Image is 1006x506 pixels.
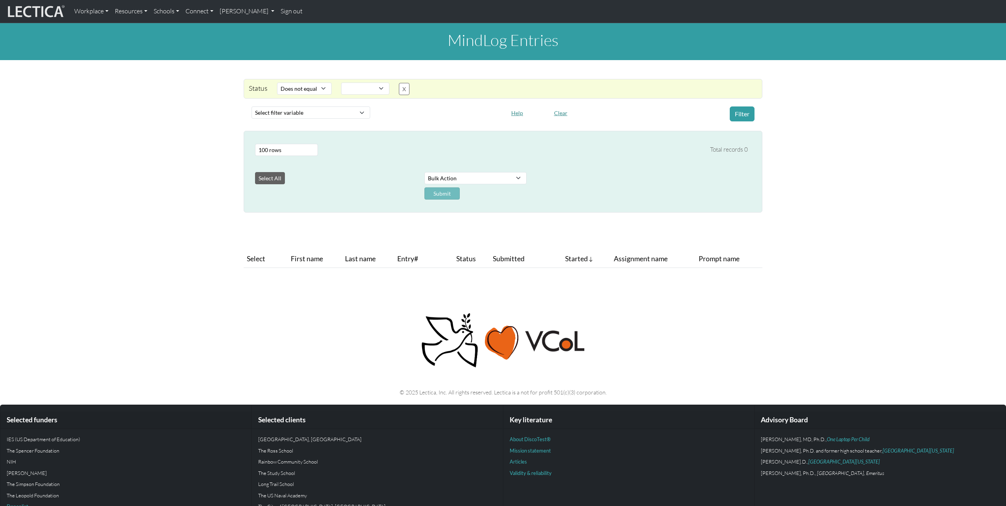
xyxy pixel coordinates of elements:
[342,250,394,268] th: Last name
[508,108,527,116] a: Help
[291,253,323,264] span: First name
[614,253,668,264] span: Assignment name
[508,107,527,119] button: Help
[6,4,65,19] img: lecticalive
[815,470,884,476] em: , [GEOGRAPHIC_DATA], Emeritus
[562,250,611,268] th: Started
[7,491,245,499] p: The Leopold Foundation
[151,3,182,20] a: Schools
[112,3,151,20] a: Resources
[248,388,758,397] p: © 2025 Lectica, Inc. All rights reserved. Lectica is a not for profit 501(c)(3) corporation.
[182,3,217,20] a: Connect
[258,458,497,466] p: Rainbow Community School
[255,172,285,184] button: Select All
[754,411,1006,429] div: Advisory Board
[244,250,279,268] th: Select
[710,145,748,155] div: Total records 0
[244,82,272,95] div: Status
[730,106,754,121] button: Filter
[761,458,999,466] p: [PERSON_NAME].D.,
[699,253,740,264] span: Prompt name
[827,436,870,442] a: One Laptop Per Child
[510,470,552,476] a: Validity & reliability
[7,458,245,466] p: NIH
[258,447,497,455] p: The Ross School
[7,480,245,488] p: The Simpson Foundation
[761,447,999,455] p: [PERSON_NAME], Ph.D. and former high school teacher,
[258,469,497,477] p: The Study School
[0,411,251,429] div: Selected funders
[808,458,880,465] a: [GEOGRAPHIC_DATA][US_STATE]
[217,3,277,20] a: [PERSON_NAME]
[71,3,112,20] a: Workplace
[510,436,551,442] a: About DiscoTest®
[7,435,245,443] p: IES (US Department of Education)
[551,107,571,119] button: Clear
[493,253,525,264] span: Submitted
[258,435,497,443] p: [GEOGRAPHIC_DATA], [GEOGRAPHIC_DATA]
[258,491,497,499] p: The US Naval Academy
[7,447,245,455] p: The Spencer Foundation
[510,447,551,454] a: Mission statement
[258,480,497,488] p: Long Trail School
[399,83,409,95] button: X
[883,447,954,454] a: [GEOGRAPHIC_DATA][US_STATE]
[397,253,433,264] span: Entry#
[761,435,999,443] p: [PERSON_NAME], MD, Ph.D.,
[7,469,245,477] p: [PERSON_NAME]
[510,458,527,465] a: Articles
[456,253,476,264] span: Status
[277,3,306,20] a: Sign out
[252,411,503,429] div: Selected clients
[503,411,754,429] div: Key literature
[419,312,587,369] img: Peace, love, VCoL
[761,469,999,477] p: [PERSON_NAME], Ph.D.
